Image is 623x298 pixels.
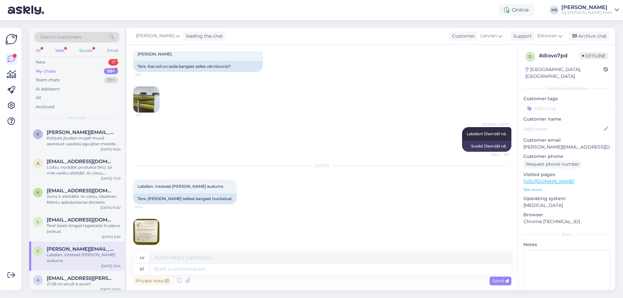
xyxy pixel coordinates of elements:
p: Customer tags [523,95,610,102]
div: AS [PERSON_NAME] Eesti [561,10,612,15]
div: My chats [36,68,56,75]
span: kkkrista@inbox.lv [47,188,114,194]
span: Send [492,278,509,284]
img: Askly Logo [5,33,18,45]
p: Customer phone [523,153,610,160]
div: [DATE] 9:30 [102,234,121,239]
div: # diovo7pd [539,52,580,60]
div: Team chats [36,77,60,83]
span: d [529,54,532,59]
span: Latvian [480,32,497,40]
a: [PERSON_NAME]AS [PERSON_NAME] Eesti [561,5,619,15]
span: c [37,248,40,253]
div: Customer [449,33,475,40]
span: [PERSON_NAME] [136,32,175,40]
span: k [37,190,40,195]
p: Visited pages [523,171,610,178]
div: [DATE] 19:20 [101,147,121,152]
a: [URL][DOMAIN_NAME] [523,178,574,184]
span: Search customers [40,34,81,41]
p: Customer name [523,116,610,123]
div: 99+ [104,68,118,75]
span: Estonian [537,32,557,40]
div: Socials [78,46,94,55]
div: Sveiki! Diemžēl nē. [462,141,511,152]
div: Request phone number [523,160,582,169]
div: 21.08 on ainult e-poes? [47,281,121,287]
p: Notes [523,241,610,248]
div: Kahjuks jõudsin mujalt muud asendust vaadata aga jätan meelde [PERSON_NAME] teinekord varakult te... [47,135,121,147]
input: Add name [524,125,603,133]
div: Email [106,46,119,55]
div: 11 [108,59,118,66]
p: [PERSON_NAME][EMAIL_ADDRESS][DOMAIN_NAME] [523,144,610,150]
span: 15:14 [135,245,160,250]
div: New [36,59,45,66]
span: angeelika.rahn@gmail.com [47,275,114,281]
div: Labdien. Intetesē [PERSON_NAME] audums [47,252,121,264]
div: AI Assistant [36,86,60,92]
div: All [36,95,41,101]
span: liina.abram@mail.ee [47,217,114,223]
p: See more ... [523,187,610,193]
span: [PERSON_NAME] [482,122,509,127]
div: Online [499,4,534,16]
p: Operating system [523,195,610,202]
img: Attachment [133,219,159,245]
div: leading the chat [183,33,223,40]
div: [DATE] 15:00 [100,287,121,292]
span: 15:14 [135,205,159,209]
div: Archived [36,104,55,110]
span: 9:13 [135,72,159,77]
span: a_agafonova@inbox.lv [47,159,114,164]
div: [DATE] 15:50 [101,205,121,210]
p: [MEDICAL_DATA] [523,202,610,209]
span: a [37,161,40,166]
div: Support [511,33,532,40]
div: lv [140,252,144,263]
div: Web [54,46,66,55]
span: 9:13 [135,113,160,118]
div: Customer information [523,86,610,91]
p: Browser [523,211,610,218]
div: All [34,46,42,55]
div: Lūdzu, norādiet produkta SKU, lai mēs varētu atbildēt. Ar cieņu, Abakhan klientu apkalpošanas die... [47,164,121,176]
div: Tere. [PERSON_NAME] sellest kangast huvitatud. [133,193,237,204]
div: Archive chat [568,32,609,41]
span: My chats [68,115,86,121]
div: Tere. Kas teil on seda kangast selles värvitoonis? [133,61,263,72]
div: [GEOGRAPHIC_DATA], [GEOGRAPHIC_DATA] [525,66,604,80]
span: a [37,278,40,282]
span: Labdien. Intetesē [PERSON_NAME] audums [138,184,223,189]
img: Attachment [133,87,159,113]
span: Offline [580,52,608,59]
div: Jums ir atbildēts. Ar cieņu, Abakhan klientu apkalpošanas dienests [47,194,121,205]
span: l [37,219,39,224]
p: Chrome [TECHNICAL_ID] [523,218,610,225]
div: et [140,264,144,275]
div: Private note [133,277,171,285]
span: christyne@inbox.lv [47,246,114,252]
input: Add a tag [523,103,610,113]
div: [DATE] 15:14 [101,264,121,268]
span: Seen ✓ 9:15 [485,152,509,157]
div: 99+ [104,77,118,83]
div: [DATE] 17:23 [101,176,121,181]
div: Tere! Saate lõngad tagastada 14 päeva jookusl. [47,223,121,234]
span: k [37,132,40,137]
span: Labdien! Diemžēl nē. [467,131,507,136]
span: kerlin.sikka@mail.ee [47,129,114,135]
div: Extra [523,232,610,237]
div: [PERSON_NAME] [561,5,612,10]
div: [DATE] [133,163,511,169]
div: MS [550,6,559,15]
p: Customer email [523,137,610,144]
